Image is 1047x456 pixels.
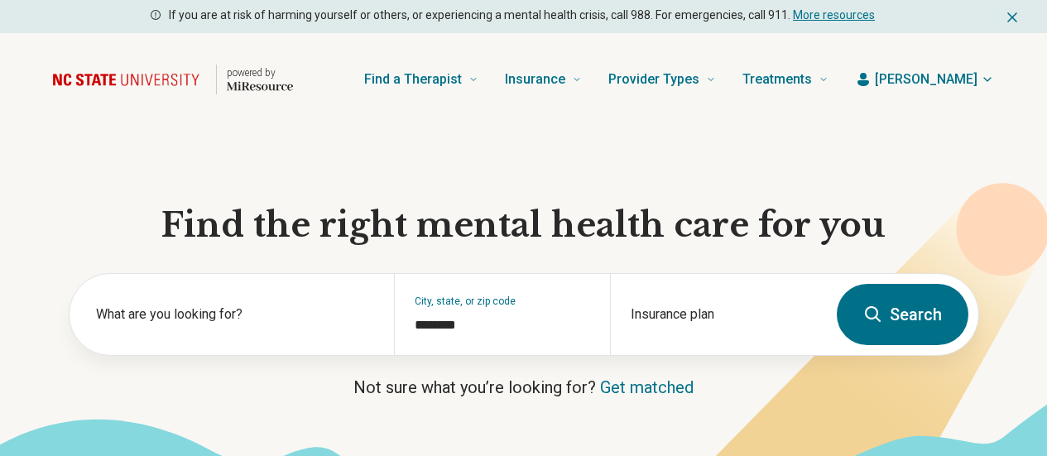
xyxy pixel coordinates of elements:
a: Find a Therapist [364,46,478,113]
a: Home page [53,53,293,106]
label: What are you looking for? [96,305,374,324]
h1: Find the right mental health care for you [69,204,979,247]
a: Treatments [742,46,828,113]
a: Get matched [600,377,694,397]
span: Find a Therapist [364,68,462,91]
span: [PERSON_NAME] [875,70,977,89]
button: Dismiss [1004,7,1021,26]
button: [PERSON_NAME] [855,70,994,89]
span: Provider Types [608,68,699,91]
p: powered by [227,66,293,79]
span: Treatments [742,68,812,91]
p: Not sure what you’re looking for? [69,376,979,399]
a: Provider Types [608,46,716,113]
a: More resources [793,8,875,22]
button: Search [837,284,968,345]
p: If you are at risk of harming yourself or others, or experiencing a mental health crisis, call 98... [169,7,875,24]
a: Insurance [505,46,582,113]
span: Insurance [505,68,565,91]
